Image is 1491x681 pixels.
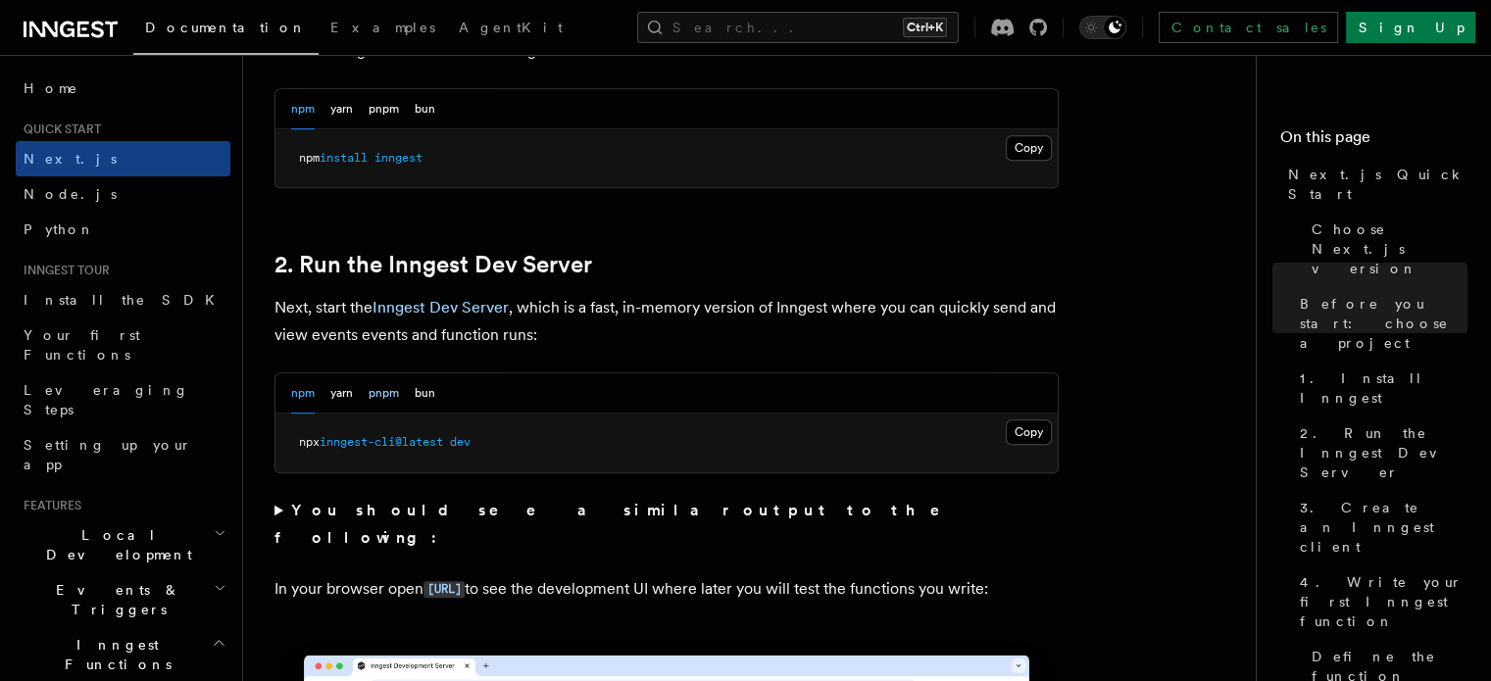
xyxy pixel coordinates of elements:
span: Examples [330,20,435,35]
span: Features [16,498,81,513]
strong: You should see a similar output to the following: [274,501,968,547]
span: inngest-cli@latest [320,435,443,449]
a: Documentation [133,6,319,55]
span: Quick start [16,122,101,137]
a: Contact sales [1159,12,1338,43]
button: Search...Ctrl+K [637,12,959,43]
span: Local Development [16,525,214,564]
span: AgentKit [459,20,563,35]
span: Inngest Functions [16,635,212,674]
span: 2. Run the Inngest Dev Server [1300,423,1467,482]
a: Examples [319,6,447,53]
a: Setting up your app [16,427,230,482]
a: Next.js Quick Start [1280,157,1467,212]
a: Choose Next.js version [1304,212,1467,286]
p: In your browser open to see the development UI where later you will test the functions you write: [274,575,1059,604]
a: 1. Install Inngest [1292,361,1467,415]
span: Choose Next.js version [1312,219,1467,278]
button: npm [291,373,315,413]
a: Install the SDK [16,282,230,317]
span: Your first Functions [24,327,140,363]
span: Setting up your app [24,437,192,472]
a: 4. Write your first Inngest function [1292,564,1467,639]
a: Next.js [16,141,230,176]
span: 3. Create an Inngest client [1300,498,1467,557]
button: yarn [330,373,353,413]
span: 4. Write your first Inngest function [1300,572,1467,631]
button: pnpm [369,89,399,129]
button: bun [415,373,435,413]
button: Copy [1006,419,1052,445]
a: Sign Up [1346,12,1475,43]
button: Copy [1006,135,1052,161]
button: Local Development [16,517,230,572]
span: Install the SDK [24,292,226,308]
a: Inngest Dev Server [373,298,509,316]
a: 2. Run the Inngest Dev Server [274,251,592,278]
span: Node.js [24,186,117,202]
a: [URL] [423,579,465,598]
a: 2. Run the Inngest Dev Server [1292,415,1467,490]
span: Events & Triggers [16,580,214,619]
a: Node.js [16,176,230,212]
span: Python [24,221,95,237]
button: Events & Triggers [16,572,230,627]
button: npm [291,89,315,129]
span: Inngest tour [16,263,110,278]
span: 1. Install Inngest [1300,368,1467,408]
span: Documentation [145,20,307,35]
span: Next.js [24,151,117,167]
a: Your first Functions [16,317,230,372]
span: Leveraging Steps [24,382,189,417]
button: pnpm [369,373,399,413]
button: Toggle dark mode [1079,16,1126,39]
a: Before you start: choose a project [1292,286,1467,361]
a: 3. Create an Inngest client [1292,490,1467,564]
h4: On this page [1280,125,1467,157]
a: Leveraging Steps [16,372,230,427]
span: inngest [374,151,422,165]
a: Python [16,212,230,247]
button: bun [415,89,435,129]
a: Home [16,71,230,106]
span: Before you start: choose a project [1300,294,1467,353]
button: yarn [330,89,353,129]
span: Next.js Quick Start [1288,165,1467,204]
p: Next, start the , which is a fast, in-memory version of Inngest where you can quickly send and vi... [274,294,1059,349]
span: Home [24,78,78,98]
span: dev [450,435,471,449]
span: npm [299,151,320,165]
code: [URL] [423,581,465,598]
a: AgentKit [447,6,574,53]
summary: You should see a similar output to the following: [274,497,1059,552]
span: install [320,151,368,165]
span: npx [299,435,320,449]
kbd: Ctrl+K [903,18,947,37]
